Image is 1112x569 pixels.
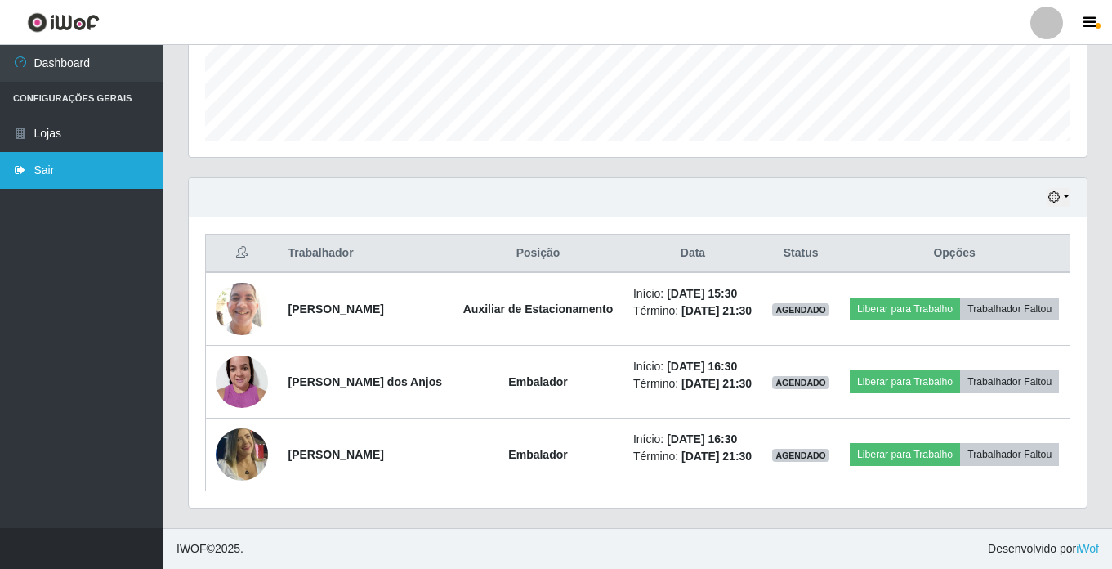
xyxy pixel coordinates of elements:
[623,235,762,273] th: Data
[772,303,829,316] span: AGENDADO
[681,450,752,463] time: [DATE] 21:30
[667,287,737,300] time: [DATE] 15:30
[288,448,383,461] strong: [PERSON_NAME]
[960,298,1059,320] button: Trabalhador Faltou
[762,235,839,273] th: Status
[633,448,752,465] li: Término:
[633,302,752,320] li: Término:
[1076,542,1099,555] a: iWof
[288,302,383,316] strong: [PERSON_NAME]
[27,12,100,33] img: CoreUI Logo
[772,449,829,462] span: AGENDADO
[508,448,567,461] strong: Embalador
[633,285,752,302] li: Início:
[216,417,268,492] img: 1733239406405.jpeg
[216,347,268,416] img: 1737249386728.jpeg
[988,540,1099,558] span: Desenvolvido por
[633,358,752,375] li: Início:
[278,235,453,273] th: Trabalhador
[667,432,737,446] time: [DATE] 16:30
[288,375,442,388] strong: [PERSON_NAME] dos Anjos
[508,375,567,388] strong: Embalador
[176,542,207,555] span: IWOF
[960,370,1059,393] button: Trabalhador Faltou
[216,274,268,343] img: 1753350914768.jpeg
[681,377,752,390] time: [DATE] 21:30
[176,540,243,558] span: © 2025 .
[463,302,614,316] strong: Auxiliar de Estacionamento
[850,298,960,320] button: Liberar para Trabalho
[667,360,737,373] time: [DATE] 16:30
[772,376,829,389] span: AGENDADO
[453,235,623,273] th: Posição
[850,443,960,466] button: Liberar para Trabalho
[850,370,960,393] button: Liberar para Trabalho
[681,304,752,317] time: [DATE] 21:30
[633,375,752,392] li: Término:
[633,431,752,448] li: Início:
[839,235,1070,273] th: Opções
[960,443,1059,466] button: Trabalhador Faltou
